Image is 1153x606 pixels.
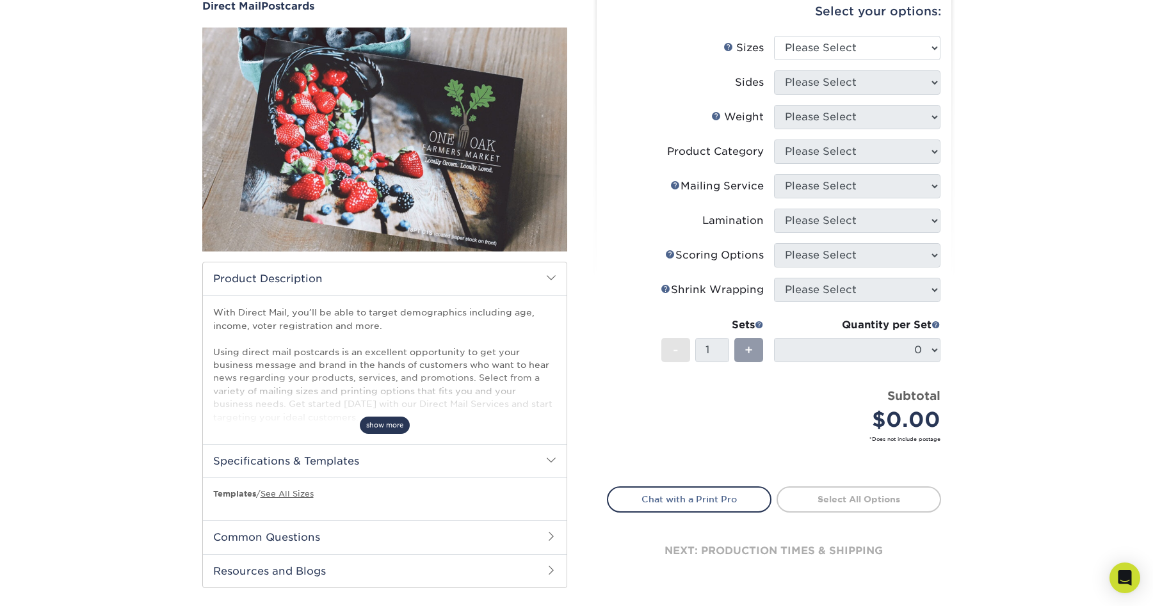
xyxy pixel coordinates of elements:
[607,513,941,589] div: next: production times & shipping
[711,109,764,125] div: Weight
[774,317,940,333] div: Quantity per Set
[702,213,764,228] div: Lamination
[261,489,314,498] a: See All Sizes
[735,75,764,90] div: Sides
[213,488,556,500] p: /
[203,262,567,295] h2: Product Description
[607,486,771,512] a: Chat with a Print Pro
[784,404,940,435] div: $0.00
[203,554,567,587] h2: Resources and Blogs
[723,40,764,56] div: Sizes
[665,248,764,263] div: Scoring Options
[617,435,940,443] small: *Does not include postage
[203,444,567,477] h2: Specifications & Templates
[673,340,679,360] span: -
[745,340,753,360] span: +
[202,13,567,266] img: Direct Mail 01
[360,417,410,434] span: show more
[213,306,556,424] p: With Direct Mail, you’ll be able to target demographics including age, income, voter registration...
[3,567,109,602] iframe: Google Customer Reviews
[887,388,940,403] strong: Subtotal
[661,317,764,333] div: Sets
[213,489,256,498] b: Templates
[661,282,764,298] div: Shrink Wrapping
[1109,562,1140,593] div: Open Intercom Messenger
[777,486,941,512] a: Select All Options
[203,520,567,554] h2: Common Questions
[667,144,764,159] div: Product Category
[670,179,764,194] div: Mailing Service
